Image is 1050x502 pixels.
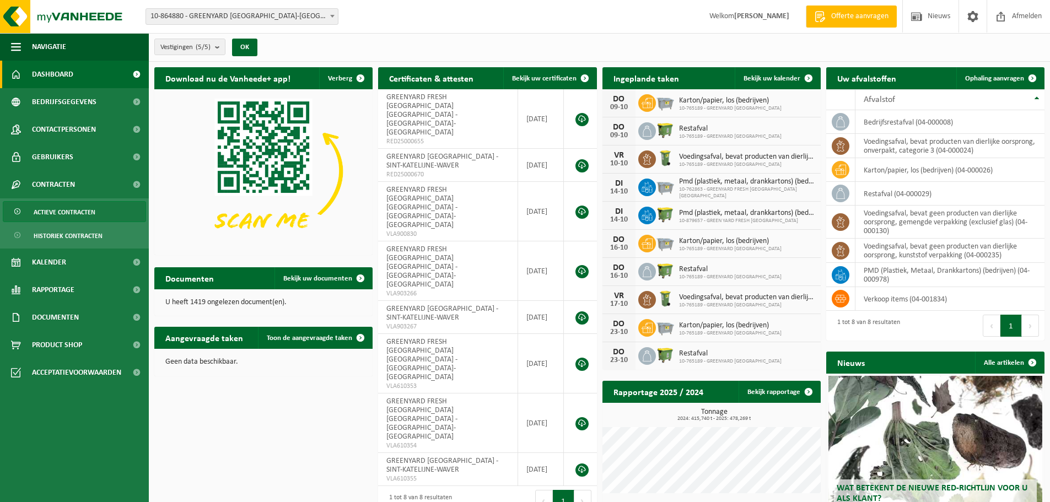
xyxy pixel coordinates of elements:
span: 10-765189 - GREENYARD [GEOGRAPHIC_DATA] [679,246,782,252]
span: GREENYARD [GEOGRAPHIC_DATA] - SINT-KATELIJNE-WAVER [386,153,498,170]
div: 14-10 [608,216,630,224]
td: PMD (Plastiek, Metaal, Drankkartons) (bedrijven) (04-000978) [855,263,1044,287]
a: Alle artikelen [975,352,1043,374]
span: Restafval [679,349,782,358]
td: [DATE] [518,89,564,149]
span: 10-864880 - GREENYARD SINT-KATELIJNE-WAVER [146,9,338,24]
span: GREENYARD [GEOGRAPHIC_DATA] - SINT-KATELIJNE-WAVER [386,457,498,474]
div: 09-10 [608,132,630,139]
a: Bekijk uw kalender [735,67,820,89]
span: Rapportage [32,276,74,304]
span: Voedingsafval, bevat producten van dierlijke oorsprong, onverpakt, categorie 3 [679,293,815,302]
span: VLA610355 [386,474,509,483]
span: Bekijk uw kalender [744,75,800,82]
span: Pmd (plastiek, metaal, drankkartons) (bedrijven) [679,177,815,186]
span: GREENYARD FRESH [GEOGRAPHIC_DATA] [GEOGRAPHIC_DATA] - [GEOGRAPHIC_DATA]-[GEOGRAPHIC_DATA] [386,186,457,229]
h2: Download nu de Vanheede+ app! [154,67,301,89]
div: 1 tot 8 van 8 resultaten [832,314,900,338]
span: RED25000670 [386,170,509,179]
span: VLA900830 [386,230,509,239]
span: Voedingsafval, bevat producten van dierlijke oorsprong, onverpakt, categorie 3 [679,153,815,161]
span: Contactpersonen [32,116,96,143]
span: Pmd (plastiek, metaal, drankkartons) (bedrijven) [679,209,815,218]
td: restafval (04-000029) [855,182,1044,206]
div: VR [608,292,630,300]
span: GREENYARD FRESH [GEOGRAPHIC_DATA] [GEOGRAPHIC_DATA] - [GEOGRAPHIC_DATA]-[GEOGRAPHIC_DATA] [386,338,457,381]
td: [DATE] [518,393,564,453]
td: voedingsafval, bevat producten van dierlijke oorsprong, onverpakt, categorie 3 (04-000024) [855,134,1044,158]
td: karton/papier, los (bedrijven) (04-000026) [855,158,1044,182]
td: [DATE] [518,453,564,486]
span: Toon de aangevraagde taken [267,334,352,342]
img: WB-2500-GAL-GY-01 [656,93,675,111]
h2: Aangevraagde taken [154,327,254,348]
div: DO [608,320,630,328]
div: 16-10 [608,272,630,280]
td: [DATE] [518,301,564,334]
span: 10-765189 - GREENYARD [GEOGRAPHIC_DATA] [679,358,782,365]
a: Actieve contracten [3,201,146,222]
h2: Uw afvalstoffen [826,67,907,89]
span: VLA903267 [386,322,509,331]
img: WB-2500-GAL-GY-01 [656,317,675,336]
a: Historiek contracten [3,225,146,246]
a: Offerte aanvragen [806,6,897,28]
img: WB-1100-HPE-GN-50 [656,346,675,364]
span: Karton/papier, los (bedrijven) [679,237,782,246]
img: WB-0140-HPE-GN-50 [656,149,675,168]
h2: Documenten [154,267,225,289]
td: [DATE] [518,241,564,301]
span: Bedrijfsgegevens [32,88,96,116]
div: DI [608,207,630,216]
span: 10-762863 - GREENYARD FRESH [GEOGRAPHIC_DATA] [GEOGRAPHIC_DATA] [679,186,815,199]
div: VR [608,151,630,160]
a: Bekijk uw documenten [274,267,371,289]
img: WB-1100-HPE-GN-50 [656,205,675,224]
button: Verberg [319,67,371,89]
h2: Nieuws [826,352,876,373]
span: Dashboard [32,61,73,88]
h2: Rapportage 2025 / 2024 [602,381,714,402]
span: Actieve contracten [34,202,95,223]
h2: Ingeplande taken [602,67,690,89]
span: GREENYARD FRESH [GEOGRAPHIC_DATA] [GEOGRAPHIC_DATA] - [GEOGRAPHIC_DATA]-[GEOGRAPHIC_DATA] [386,245,457,289]
span: VLA610354 [386,441,509,450]
a: Bekijk uw certificaten [503,67,596,89]
div: 17-10 [608,300,630,308]
td: [DATE] [518,149,564,182]
button: Vestigingen(5/5) [154,39,225,55]
button: OK [232,39,257,56]
span: Bekijk uw documenten [283,275,352,282]
h2: Certificaten & attesten [378,67,484,89]
span: 10-765189 - GREENYARD [GEOGRAPHIC_DATA] [679,302,815,309]
img: WB-2500-GAL-GY-01 [656,177,675,196]
span: 10-765189 - GREENYARD [GEOGRAPHIC_DATA] [679,161,815,168]
span: Offerte aanvragen [828,11,891,22]
img: WB-0140-HPE-GN-50 [656,289,675,308]
span: Contracten [32,171,75,198]
count: (5/5) [196,44,211,51]
td: voedingsafval, bevat geen producten van dierlijke oorsprong, gemengde verpakking (exclusief glas)... [855,206,1044,239]
span: Verberg [328,75,352,82]
td: verkoop items (04-001834) [855,287,1044,311]
a: Toon de aangevraagde taken [258,327,371,349]
td: bedrijfsrestafval (04-000008) [855,110,1044,134]
img: Download de VHEPlus App [154,89,373,253]
span: 10-765189 - GREENYARD [GEOGRAPHIC_DATA] [679,274,782,280]
span: Afvalstof [864,95,895,104]
div: 14-10 [608,188,630,196]
span: Historiek contracten [34,225,103,246]
td: voedingsafval, bevat geen producten van dierlijke oorsprong, kunststof verpakking (04-000235) [855,239,1044,263]
div: DI [608,179,630,188]
span: Navigatie [32,33,66,61]
span: VLA903266 [386,289,509,298]
div: DO [608,263,630,272]
span: Product Shop [32,331,82,359]
span: GREENYARD [GEOGRAPHIC_DATA] - SINT-KATELIJNE-WAVER [386,305,498,322]
a: Bekijk rapportage [739,381,820,403]
span: 10-879657 - GREEN YARD FRESH [GEOGRAPHIC_DATA] [679,218,815,224]
div: 16-10 [608,244,630,252]
span: Ophaling aanvragen [965,75,1024,82]
div: DO [608,348,630,357]
span: Documenten [32,304,79,331]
